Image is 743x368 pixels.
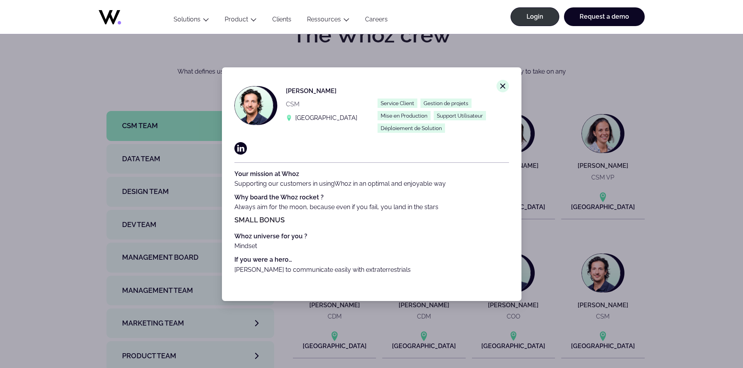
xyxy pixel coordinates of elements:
strong: If you were a hero… [234,256,292,263]
span: Whoz in an optimal and enjoyable way [334,180,446,187]
a: Product [225,16,248,23]
span: [PERSON_NAME] to communicate easily with extraterrestrials [234,266,411,273]
h5: Small bonus [234,217,509,224]
a: Careers [357,16,395,26]
a: Request a demo [564,7,645,26]
p: CSM [286,99,357,109]
span: Gestion de projets [420,99,472,108]
img: Paul LEJEUNE [235,86,273,125]
span: Supporting our customers in using [234,180,334,187]
button: Solutions [166,16,217,26]
span: Service Client [378,99,417,108]
a: Login [511,7,559,26]
button: Product [217,16,264,26]
span: Mise en Production [378,111,431,120]
p: [PERSON_NAME] [286,86,357,96]
span: Mindset [234,242,257,250]
a: Clients [264,16,299,26]
span: Always aim for the moon, because even if you fail, you land in the stars [234,203,438,211]
span: Support Utilisateur [434,111,486,120]
a: Ressources [307,16,341,23]
strong: Why board the Whoz rocket ? [234,194,324,201]
strong: Whoz universe for you ? [234,232,307,240]
span: Déploiement de Solution [378,123,445,133]
button: Ressources [299,16,357,26]
strong: Your mission at Whoz [234,170,299,178]
p: [GEOGRAPHIC_DATA] [295,113,357,123]
iframe: Chatbot [692,317,732,357]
